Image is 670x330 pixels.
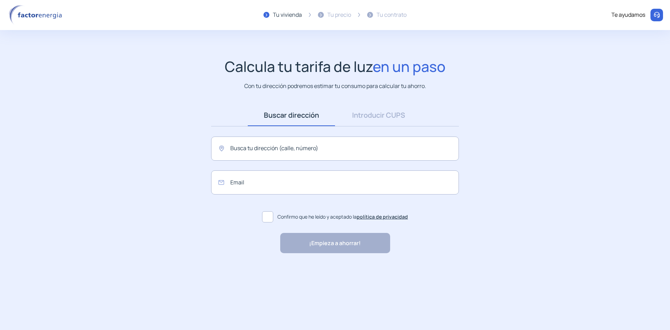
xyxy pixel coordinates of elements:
div: Te ayudamos [611,10,645,20]
span: Confirmo que he leído y aceptado la [277,213,408,221]
div: Tu vivienda [273,10,302,20]
a: política de privacidad [357,213,408,220]
a: Buscar dirección [248,104,335,126]
img: llamar [653,12,660,19]
img: logo factor [7,5,66,25]
div: Tu contrato [377,10,407,20]
a: Introducir CUPS [335,104,422,126]
span: en un paso [373,57,446,76]
p: Con tu dirección podremos estimar tu consumo para calcular tu ahorro. [244,82,426,90]
h1: Calcula tu tarifa de luz [225,58,446,75]
div: Tu precio [327,10,351,20]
